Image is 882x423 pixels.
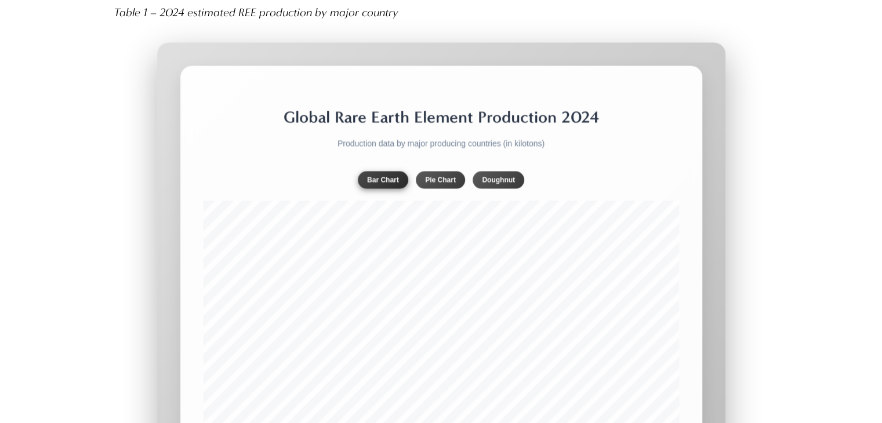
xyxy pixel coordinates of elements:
[358,171,408,188] button: Bar Chart
[416,171,465,188] button: Pie Chart
[204,107,679,127] h2: Global Rare Earth Element Production 2024
[204,136,679,151] p: Production data by major producing countries (in kilotons)
[114,6,398,19] em: Table 1 – 2024 estimated REE production by major country
[473,171,524,188] button: Doughnut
